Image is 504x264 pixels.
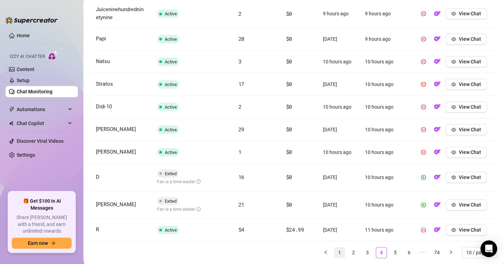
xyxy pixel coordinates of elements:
[446,199,487,210] button: View Chat
[459,227,481,233] span: View Chat
[417,247,429,258] span: •••
[17,89,52,94] a: Chat Monitoring
[317,164,359,191] td: [DATE]
[390,247,400,258] a: 5
[359,51,412,73] td: 10 hours ago
[320,247,331,258] button: left
[286,35,292,42] span: $0
[48,51,58,61] img: AI Chatter
[432,60,443,66] a: OF
[165,104,177,110] span: Active
[421,127,426,132] span: pause-circle
[434,80,441,87] img: OF
[459,11,481,16] span: View Chat
[432,199,443,210] button: OF
[446,33,487,45] button: View Chat
[445,247,456,258] button: right
[196,179,201,184] span: info-circle
[196,207,201,211] span: info-circle
[451,150,456,155] span: eye
[432,176,443,181] a: OF
[238,10,242,17] span: 2
[96,36,106,42] span: Papi
[451,104,456,109] span: eye
[96,174,99,180] span: D
[432,83,443,88] a: OF
[317,191,359,219] td: [DATE]
[317,141,359,164] td: 10 hours ago
[432,151,443,156] a: OF
[317,28,359,51] td: [DATE]
[320,247,331,258] li: Previous Page
[96,201,136,208] span: [PERSON_NAME]
[404,247,415,258] li: 6
[432,38,443,43] a: OF
[376,247,387,258] a: 4
[359,96,412,118] td: 10 hours ago
[432,33,443,45] button: OF
[28,240,48,246] span: Earn now
[459,127,481,132] span: View Chat
[238,173,244,180] span: 16
[432,8,443,19] button: OF
[96,103,112,110] span: Didi-10
[10,53,45,60] span: Izzy AI Chatter
[446,147,487,158] button: View Chat
[96,126,136,132] span: [PERSON_NAME]
[359,141,412,164] td: 10 hours ago
[451,227,456,232] span: eye
[157,179,201,184] span: Fan is a time waster
[480,240,497,257] div: Open Intercom Messenger
[446,101,487,112] button: View Chat
[96,149,136,155] span: [PERSON_NAME]
[157,207,201,212] span: Fan is a time waster
[451,11,456,16] span: eye
[359,219,412,241] td: 11 hours ago
[286,58,292,65] span: $0
[238,58,242,65] span: 3
[421,59,426,64] span: pause-circle
[446,79,487,90] button: View Chat
[286,226,304,233] span: $24.99
[17,104,66,115] span: Automations
[432,172,443,183] button: OF
[51,241,56,246] span: arrow-right
[286,126,292,133] span: $0
[334,247,345,258] li: 1
[434,58,441,65] img: OF
[434,148,441,155] img: OF
[165,199,177,204] span: Exited
[317,73,359,96] td: [DATE]
[446,224,487,235] button: View Chat
[348,247,359,258] a: 2
[286,10,292,17] span: $0
[451,59,456,64] span: eye
[417,247,429,258] li: Next 5 Pages
[165,171,177,176] span: Exited
[421,202,426,207] span: play-circle
[9,121,14,126] img: Chat Copilot
[466,247,493,258] span: 10 / page
[17,67,34,72] a: Content
[421,37,426,41] span: pause-circle
[359,164,412,191] td: 10 hours ago
[404,247,414,258] a: 6
[432,247,442,258] a: 74
[432,228,443,234] a: OF
[432,106,443,111] a: OF
[376,247,387,258] li: 4
[317,118,359,141] td: [DATE]
[238,226,244,233] span: 54
[421,104,426,109] span: pause-circle
[324,250,328,254] span: left
[9,107,15,112] span: thunderbolt
[334,247,345,258] a: 1
[348,247,359,258] li: 2
[17,118,66,129] span: Chat Copilot
[12,198,72,211] span: 🎁 Get $100 in AI Messages
[451,202,456,207] span: eye
[431,247,442,258] li: 74
[451,175,456,180] span: eye
[432,128,443,134] a: OF
[462,247,497,258] div: Page Size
